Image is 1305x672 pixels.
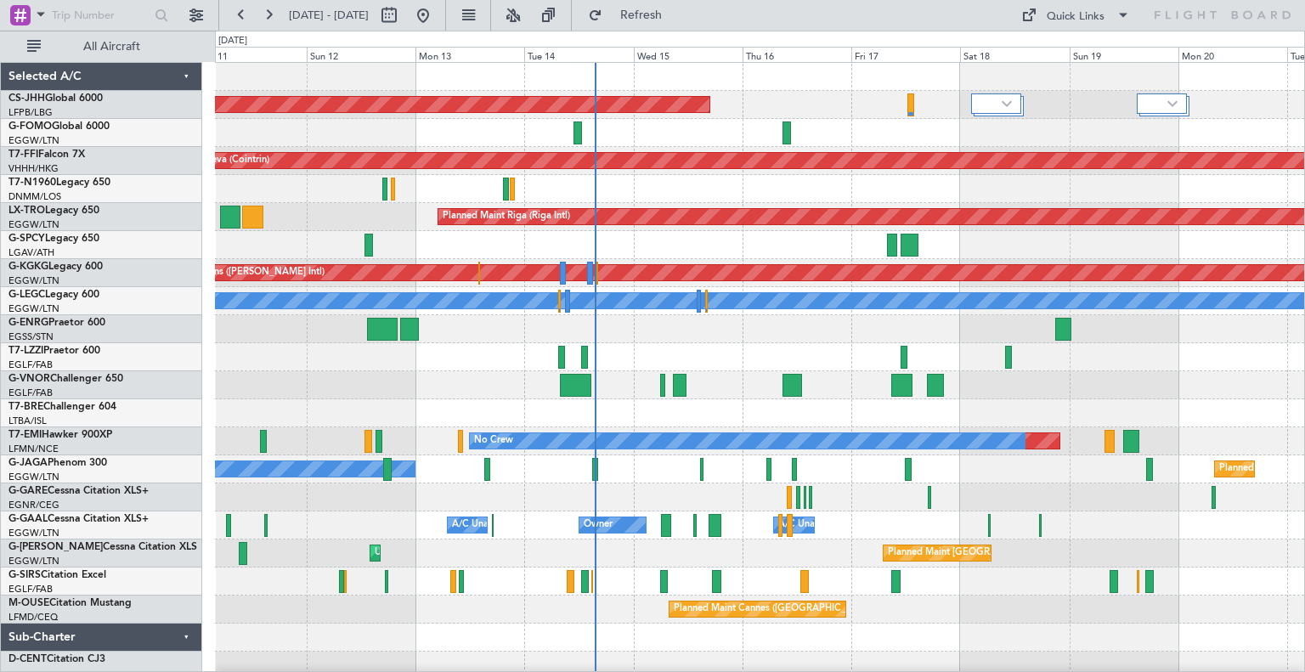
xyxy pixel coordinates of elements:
span: G-VNOR [8,374,50,384]
span: T7-FFI [8,150,38,160]
span: All Aircraft [44,41,179,53]
span: [DATE] - [DATE] [289,8,369,23]
a: EGGW/LTN [8,134,59,147]
a: EGGW/LTN [8,218,59,231]
a: EGLF/FAB [8,359,53,371]
a: EGNR/CEG [8,499,59,511]
a: EGLF/FAB [8,583,53,596]
a: G-ENRGPraetor 600 [8,318,105,328]
a: EGGW/LTN [8,302,59,315]
div: A/C Unavailable [778,512,849,538]
div: Quick Links [1047,8,1104,25]
a: G-KGKGLegacy 600 [8,262,103,272]
a: G-VNORChallenger 650 [8,374,123,384]
a: LTBA/ISL [8,415,47,427]
a: T7-BREChallenger 604 [8,402,116,412]
a: LFMD/CEQ [8,611,58,624]
span: G-LEGC [8,290,45,300]
span: T7-BRE [8,402,43,412]
a: EGSS/STN [8,330,54,343]
div: Thu 16 [743,47,851,62]
button: Refresh [580,2,682,29]
div: Wed 15 [634,47,743,62]
div: Planned Maint Riga (Riga Intl) [443,204,570,229]
a: G-GAALCessna Citation XLS+ [8,514,149,524]
a: CS-JHHGlobal 6000 [8,93,103,104]
span: CS-JHH [8,93,45,104]
a: D-CENTCitation CJ3 [8,654,105,664]
a: DNMM/LOS [8,190,61,203]
a: EGLF/FAB [8,387,53,399]
div: Unplanned Maint [GEOGRAPHIC_DATA] ([GEOGRAPHIC_DATA]) [375,540,654,566]
a: LX-TROLegacy 650 [8,206,99,216]
div: Fri 17 [851,47,960,62]
a: LFPB/LBG [8,106,53,119]
span: G-ENRG [8,318,48,328]
a: LGAV/ATH [8,246,54,259]
a: T7-EMIHawker 900XP [8,430,112,440]
img: arrow-gray.svg [1167,100,1178,107]
span: LX-TRO [8,206,45,216]
span: G-KGKG [8,262,48,272]
a: EGGW/LTN [8,274,59,287]
button: Quick Links [1013,2,1138,29]
span: G-[PERSON_NAME] [8,542,103,552]
div: No Crew [474,428,513,454]
span: G-GAAL [8,514,48,524]
div: Mon 13 [415,47,524,62]
div: Sun 12 [307,47,415,62]
div: [DATE] [218,34,247,48]
a: VHHH/HKG [8,162,59,175]
a: G-JAGAPhenom 300 [8,458,107,468]
div: Planned Maint Athens ([PERSON_NAME] Intl) [129,260,325,285]
a: G-SIRSCitation Excel [8,570,106,580]
a: EGGW/LTN [8,471,59,483]
div: Owner [584,512,613,538]
button: All Aircraft [19,33,184,60]
span: G-SPCY [8,234,45,244]
div: Sat 18 [960,47,1069,62]
div: Planned Maint [GEOGRAPHIC_DATA] ([GEOGRAPHIC_DATA]) [888,540,1155,566]
div: Sun 19 [1070,47,1178,62]
a: G-SPCYLegacy 650 [8,234,99,244]
a: G-GARECessna Citation XLS+ [8,486,149,496]
a: EGGW/LTN [8,555,59,568]
a: M-OUSECitation Mustang [8,598,132,608]
div: A/C Unavailable [452,512,523,538]
a: G-[PERSON_NAME]Cessna Citation XLS [8,542,197,552]
span: D-CENT [8,654,47,664]
div: Planned Maint Cannes ([GEOGRAPHIC_DATA]) [674,596,875,622]
span: T7-N1960 [8,178,56,188]
a: T7-FFIFalcon 7X [8,150,85,160]
span: T7-EMI [8,430,42,440]
span: M-OUSE [8,598,49,608]
div: Sat 11 [198,47,307,62]
span: Refresh [606,9,677,21]
span: G-FOMO [8,121,52,132]
span: T7-LZZI [8,346,43,356]
div: Mon 20 [1178,47,1287,62]
span: G-SIRS [8,570,41,580]
a: T7-N1960Legacy 650 [8,178,110,188]
a: G-LEGCLegacy 600 [8,290,99,300]
a: G-FOMOGlobal 6000 [8,121,110,132]
a: T7-LZZIPraetor 600 [8,346,100,356]
img: arrow-gray.svg [1002,100,1012,107]
span: G-JAGA [8,458,48,468]
div: Tue 14 [524,47,633,62]
a: LFMN/NCE [8,443,59,455]
a: EGGW/LTN [8,527,59,539]
span: G-GARE [8,486,48,496]
input: Trip Number [52,3,150,28]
